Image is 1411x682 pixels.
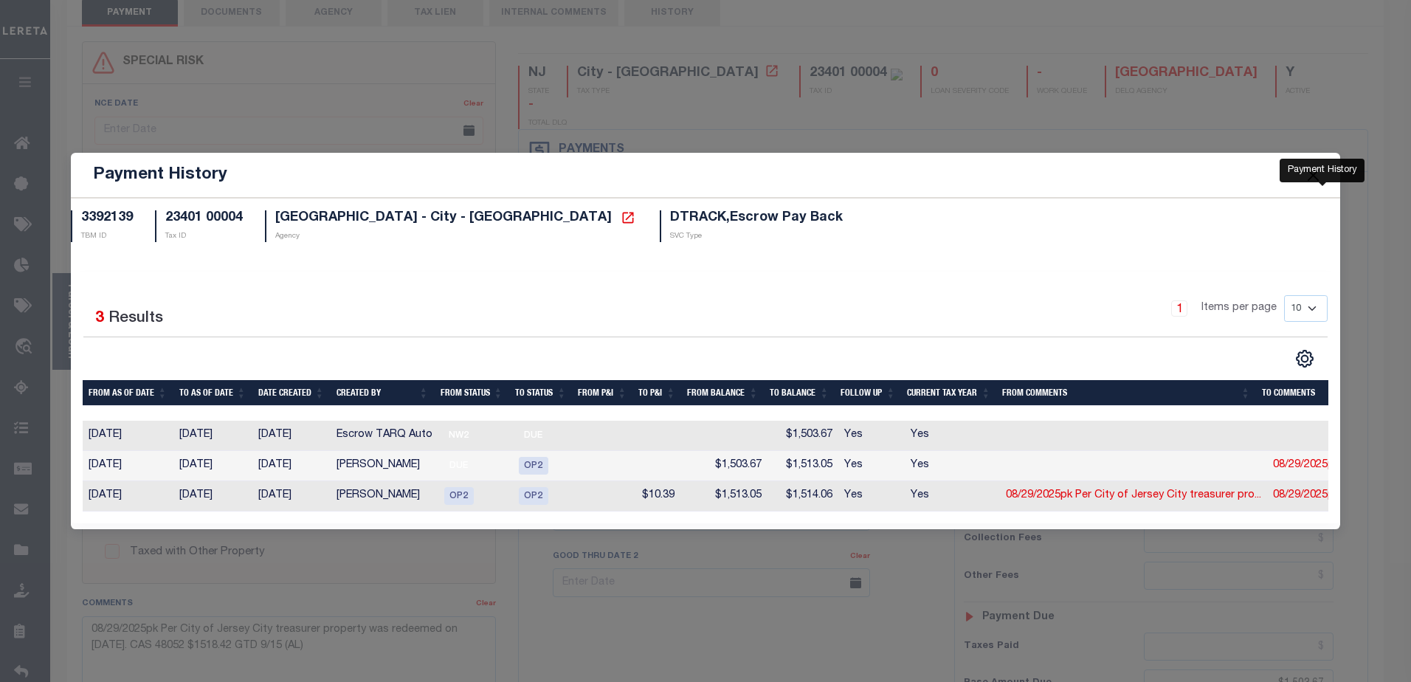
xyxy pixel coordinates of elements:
span: DUE [519,427,548,444]
td: [DATE] [83,481,173,512]
td: $1,513.05 [767,451,838,481]
td: Yes [838,421,905,451]
h5: 23401 00004 [165,210,243,227]
td: [DATE] [173,481,252,512]
td: [PERSON_NAME] [331,481,438,512]
td: Escrow TARQ Auto [331,421,438,451]
td: [DATE] [83,451,173,481]
p: TBM ID [81,231,133,242]
td: $1,503.67 [767,421,838,451]
th: From P&I: activate to sort column ascending [572,380,632,406]
span: NW2 [444,427,474,444]
th: Date Created: activate to sort column ascending [252,380,331,406]
th: Created By: activate to sort column ascending [331,380,435,406]
span: DUE [444,457,474,475]
th: From Status: activate to sort column ascending [435,380,509,406]
p: SVC Type [670,231,843,242]
td: [DATE] [173,421,252,451]
span: 3 [95,311,104,326]
th: From Comments: activate to sort column ascending [996,380,1256,406]
th: To Status: activate to sort column ascending [509,380,573,406]
td: [DATE] [252,451,331,481]
th: To P&I: activate to sort column ascending [632,380,681,406]
th: To Balance: activate to sort column ascending [764,380,835,406]
td: [DATE] [252,481,331,512]
h5: 3392139 [81,210,133,227]
td: Yes [838,451,905,481]
td: [PERSON_NAME] [331,451,438,481]
span: OP2 [519,457,548,475]
td: [DATE] [252,421,331,451]
div: Payment History [1280,159,1365,182]
td: $10.39 [636,481,685,512]
th: From As of Date: activate to sort column ascending [83,380,173,406]
th: Current Tax Year: activate to sort column ascending [901,380,996,406]
span: OP2 [519,487,548,505]
a: 08/29/2025pk Per City of Jersey City treasurer pro... [1006,490,1261,500]
span: Items per page [1201,300,1277,317]
h5: DTRACK,Escrow Pay Back [670,210,843,227]
h5: Payment History [93,165,227,185]
th: To As of Date: activate to sort column ascending [173,380,252,406]
td: [DATE] [173,451,252,481]
td: $1,503.67 [685,451,767,481]
th: From Balance: activate to sort column ascending [681,380,764,406]
td: Yes [905,421,1000,451]
a: 1 [1171,300,1187,317]
td: Yes [838,481,905,512]
p: Tax ID [165,231,243,242]
span: OP2 [444,487,474,505]
td: Yes [905,451,1000,481]
td: Yes [905,481,1000,512]
p: Agency [275,231,638,242]
td: [DATE] [83,421,173,451]
td: $1,514.06 [767,481,838,512]
span: [GEOGRAPHIC_DATA] - City - [GEOGRAPHIC_DATA] [275,211,612,224]
th: Follow Up: activate to sort column ascending [835,380,901,406]
label: Results [108,307,163,331]
td: $1,513.05 [685,481,767,512]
